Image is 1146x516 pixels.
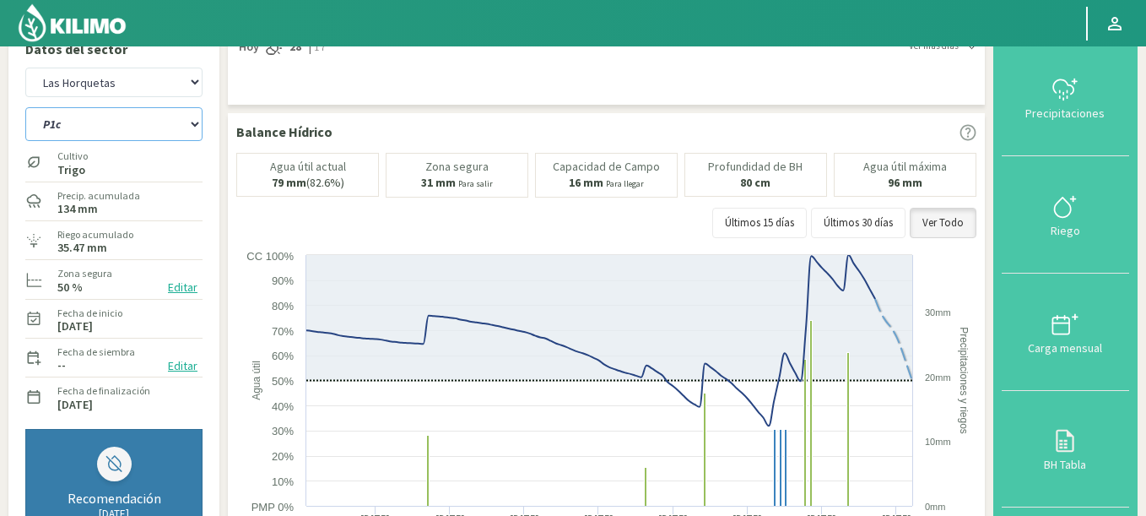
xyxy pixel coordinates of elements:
[246,250,294,263] text: CC 100%
[1007,107,1124,119] div: Precipitaciones
[272,475,294,488] text: 10%
[272,450,294,463] text: 20%
[606,178,644,189] small: Para llegar
[1007,459,1124,470] div: BH Tabla
[57,345,135,360] label: Fecha de siembra
[57,227,133,242] label: Riego acumulado
[272,274,294,287] text: 90%
[811,208,905,238] button: Últimos 30 días
[458,178,493,189] small: Para salir
[43,490,185,507] div: Recomendación
[311,39,330,56] span: 17º
[712,208,807,238] button: Últimos 15 días
[57,149,88,164] label: Cultivo
[1007,342,1124,354] div: Carga mensual
[251,361,262,400] text: Agua útil
[309,39,311,56] span: |
[1002,391,1129,508] button: BH Tabla
[163,356,203,376] button: Editar
[958,327,970,434] text: Precipitaciones y riegos
[708,160,803,173] p: Profundidad de BH
[925,372,951,383] text: 20mm
[163,278,203,297] button: Editar
[57,306,122,321] label: Fecha de inicio
[910,208,976,238] button: Ver Todo
[25,39,203,59] p: Datos del sector
[17,3,127,43] img: Kilimo
[925,437,951,447] text: 10mm
[270,160,346,173] p: Agua útil actual
[553,160,660,173] p: Capacidad de Campo
[1002,156,1129,274] button: Riego
[289,39,306,54] strong: 28º
[272,350,294,362] text: 60%
[925,307,951,318] text: 30mm
[57,321,93,332] label: [DATE]
[925,502,945,512] text: 0mm
[57,204,98,215] label: 134 mm
[236,39,259,56] span: Hoy
[569,175,603,190] b: 16 mm
[272,400,294,413] text: 40%
[425,160,489,173] p: Zona segura
[863,160,947,173] p: Agua útil máxima
[57,282,83,293] label: 50 %
[57,399,93,410] label: [DATE]
[272,177,344,189] p: (82.6%)
[421,175,456,190] b: 31 mm
[888,175,922,190] b: 96 mm
[272,425,294,437] text: 30%
[236,122,332,142] p: Balance Hídrico
[1007,225,1124,236] div: Riego
[272,175,306,190] b: 79 mm
[57,165,88,176] label: Trigo
[272,300,294,312] text: 80%
[57,360,66,371] label: --
[57,383,150,399] label: Fecha de finalización
[57,188,140,204] label: Precip. acumulada
[740,175,770,190] b: 80 cm
[1002,39,1129,156] button: Precipitaciones
[57,266,112,281] label: Zona segura
[272,325,294,338] text: 70%
[251,501,295,513] text: PMP 0%
[1002,274,1129,391] button: Carga mensual
[57,242,107,253] label: 35.47 mm
[272,375,294,388] text: 50%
